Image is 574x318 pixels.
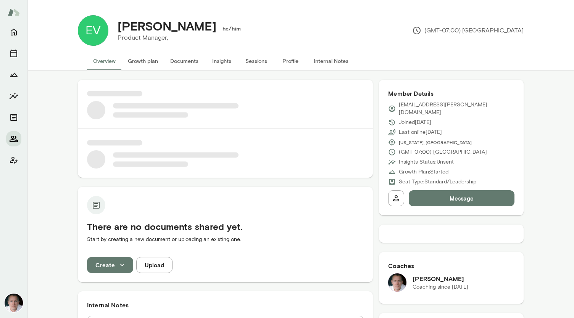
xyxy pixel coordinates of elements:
img: Evan Roche [78,15,108,46]
button: Client app [6,153,21,168]
button: Growth Plan [6,67,21,82]
p: [EMAIL_ADDRESS][PERSON_NAME][DOMAIN_NAME] [399,101,514,116]
img: Mento [8,5,20,19]
button: Insights [205,52,239,70]
p: Growth Plan: Started [399,168,448,176]
button: Sessions [239,52,273,70]
button: Message [409,190,514,206]
p: Last online [DATE] [399,128,442,136]
button: Documents [164,52,205,70]
h6: [PERSON_NAME] [413,274,468,283]
button: Upload [136,257,173,273]
p: Joined [DATE] [399,119,431,126]
h4: [PERSON_NAME] [118,19,216,33]
h6: Member Details [388,89,514,98]
button: Internal Notes [308,52,355,70]
p: Insights Status: Unsent [399,158,454,166]
p: Seat Type: Standard/Leadership [399,178,476,186]
button: Overview [87,52,122,70]
button: Growth plan [122,52,164,70]
button: Create [87,257,133,273]
button: Sessions [6,46,21,61]
img: Mike Lane [388,273,406,292]
button: Profile [273,52,308,70]
button: Insights [6,88,21,104]
p: Start by creating a new document or uploading an existing one. [87,236,364,243]
p: Product Manager, [118,33,235,42]
button: Members [6,131,21,146]
img: Mike Lane [5,294,23,312]
p: (GMT-07:00) [GEOGRAPHIC_DATA] [412,26,524,35]
button: Documents [6,110,21,125]
h6: he/him [223,25,241,32]
h6: Coaches [388,261,514,270]
span: [US_STATE], [GEOGRAPHIC_DATA] [399,139,472,145]
p: (GMT-07:00) [GEOGRAPHIC_DATA] [399,148,487,156]
h5: There are no documents shared yet. [87,220,364,233]
p: Coaching since [DATE] [413,283,468,291]
button: Home [6,24,21,40]
h6: Internal Notes [87,300,364,310]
